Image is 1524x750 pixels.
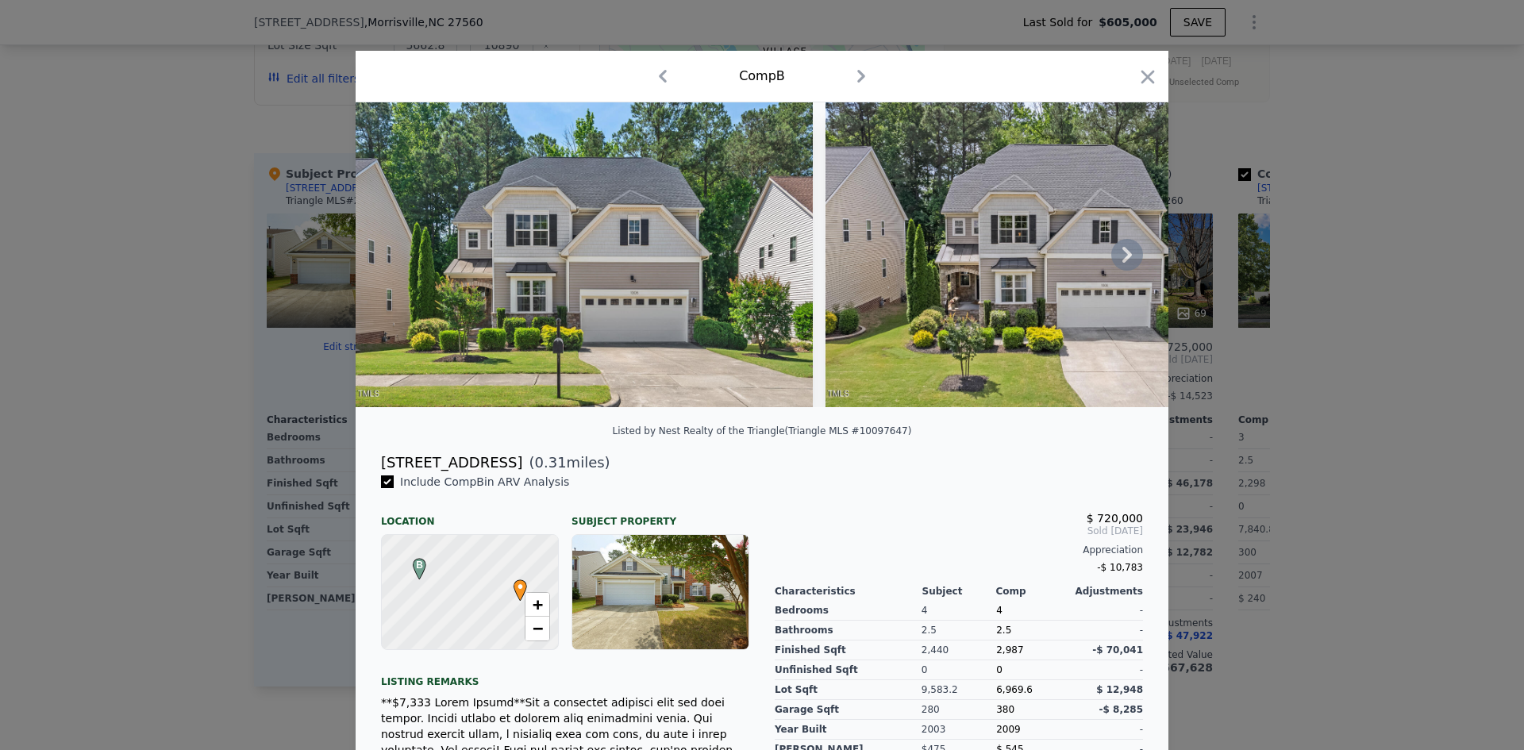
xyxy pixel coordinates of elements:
img: Property Img [356,102,813,407]
span: − [533,618,543,638]
div: Characteristics [775,585,922,598]
div: Listed by Nest Realty of the Triangle (Triangle MLS #10097647) [613,425,912,437]
span: -$ 10,783 [1097,562,1143,573]
div: Bathrooms [775,621,922,640]
div: - [1070,660,1143,680]
div: Comp [995,585,1069,598]
div: • [510,579,519,589]
span: $ 12,948 [1096,684,1143,695]
div: Location [381,502,559,528]
span: 2,987 [996,644,1023,656]
div: Comp B [739,67,785,86]
div: [STREET_ADDRESS] [381,452,522,474]
span: 0.31 [535,454,567,471]
span: 380 [996,704,1014,715]
span: • [510,575,531,598]
span: 4 [996,605,1003,616]
div: Appreciation [775,544,1143,556]
span: -$ 70,041 [1092,644,1143,656]
span: ( miles) [522,452,610,474]
div: B [409,558,418,567]
span: Sold [DATE] [775,525,1143,537]
div: Subject Property [571,502,749,528]
div: 2,440 [922,640,996,660]
div: 2009 [996,720,1069,740]
div: 280 [922,700,996,720]
div: 2.5 [922,621,996,640]
div: Year Built [775,720,922,740]
div: - [1070,720,1143,740]
div: Lot Sqft [775,680,922,700]
div: 0 [922,660,996,680]
div: Finished Sqft [775,640,922,660]
div: - [1070,601,1143,621]
div: Unfinished Sqft [775,660,922,680]
div: 9,583.2 [922,680,996,700]
span: Include Comp B in ARV Analysis [394,475,575,488]
div: 4 [922,601,996,621]
span: B [409,558,430,572]
div: 2003 [922,720,996,740]
div: - [1070,621,1143,640]
div: Listing remarks [381,663,749,688]
a: Zoom out [525,617,549,640]
div: Adjustments [1069,585,1143,598]
div: Garage Sqft [775,700,922,720]
span: + [533,594,543,614]
span: 0 [996,664,1003,675]
div: 2.5 [996,621,1069,640]
span: 6,969.6 [996,684,1033,695]
span: -$ 8,285 [1099,704,1143,715]
span: $ 720,000 [1087,512,1143,525]
div: Subject [922,585,996,598]
div: Bedrooms [775,601,922,621]
img: Property Img [825,102,1283,407]
a: Zoom in [525,593,549,617]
